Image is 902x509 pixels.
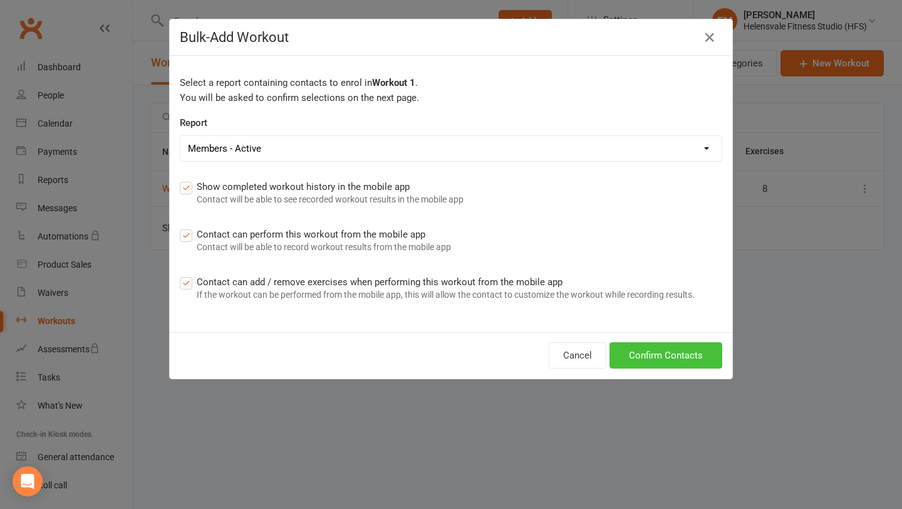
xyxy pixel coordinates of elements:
span: Contact can perform this workout from the mobile app [197,227,425,240]
button: Confirm Contacts [609,342,722,369]
p: Select a report containing contacts to enrol in . You will be asked to confirm selections on the ... [180,75,722,105]
span: Contact can add / remove exercises when performing this workout from the mobile app [197,275,562,288]
div: Contact will be able to see recorded workout results in the mobile app [197,194,464,204]
span: Show completed workout history in the mobile app [197,179,410,192]
div: Open Intercom Messenger [13,466,43,496]
button: Cancel [549,342,606,369]
b: Workout 1 [372,77,415,88]
h4: Bulk-Add Workout [180,29,722,45]
label: Report [180,115,207,130]
button: Close [700,28,720,48]
div: If the workout can be performed from the mobile app, this will allow the contact to customize the... [197,290,695,300]
div: Contact will be able to record workout results from the mobile app [197,242,451,252]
